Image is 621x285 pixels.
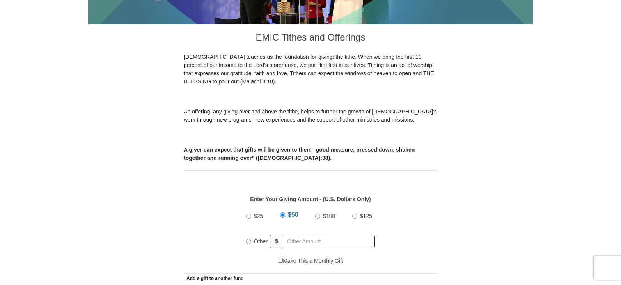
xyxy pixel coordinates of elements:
span: Add a gift to another fund [184,276,244,281]
span: $125 [360,213,372,219]
span: $100 [323,213,335,219]
input: Other Amount [283,235,375,248]
input: Make This a Monthly Gift [278,258,283,263]
p: [DEMOGRAPHIC_DATA] teaches us the foundation for giving: the tithe. When we bring the first 10 pe... [184,53,437,86]
h3: EMIC Tithes and Offerings [184,24,437,53]
strong: Enter Your Giving Amount - (U.S. Dollars Only) [250,196,371,202]
span: Other [254,238,268,244]
span: $ [270,235,283,248]
p: An offering, any giving over and above the tithe, helps to further the growth of [DEMOGRAPHIC_DAT... [184,108,437,124]
label: Make This a Monthly Gift [278,257,343,265]
b: A giver can expect that gifts will be given to them “good measure, pressed down, shaken together ... [184,147,415,161]
span: $50 [288,211,298,218]
span: $25 [254,213,263,219]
